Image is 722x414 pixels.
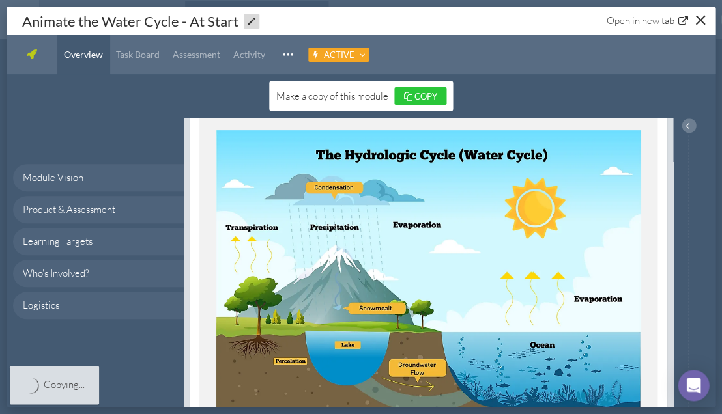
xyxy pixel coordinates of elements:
[13,196,184,223] a: Product & Assessment
[13,228,184,255] a: Learning Targets
[414,91,437,102] span: Copy
[116,49,160,60] span: Task Board
[23,235,93,247] span: Learning Targets
[64,49,103,60] span: Overview
[678,370,709,401] div: Open Intercom Messenger
[324,49,354,60] span: Active
[308,48,369,62] button: Active
[13,260,184,287] a: Who's Involved?
[23,267,89,279] span: Who's Involved?
[227,35,272,74] a: Activity
[13,164,184,191] a: Module Vision
[44,378,85,391] div: Copying...
[23,299,59,311] span: Logistics
[23,171,83,184] span: Module Vision
[19,11,242,31] div: Animate the Water Cycle - At Start
[690,10,710,30] button: Close
[21,376,40,395] img: Loading...
[57,35,109,74] a: Overview
[173,49,220,60] span: Assessment
[166,35,227,74] a: Assessment
[13,292,184,319] a: Logistics
[276,89,388,103] div: Make a copy of this module
[606,14,674,27] span: Open in new tab
[233,49,265,60] span: Activity
[109,35,166,74] a: Task Board
[23,203,115,215] span: Product & Assessment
